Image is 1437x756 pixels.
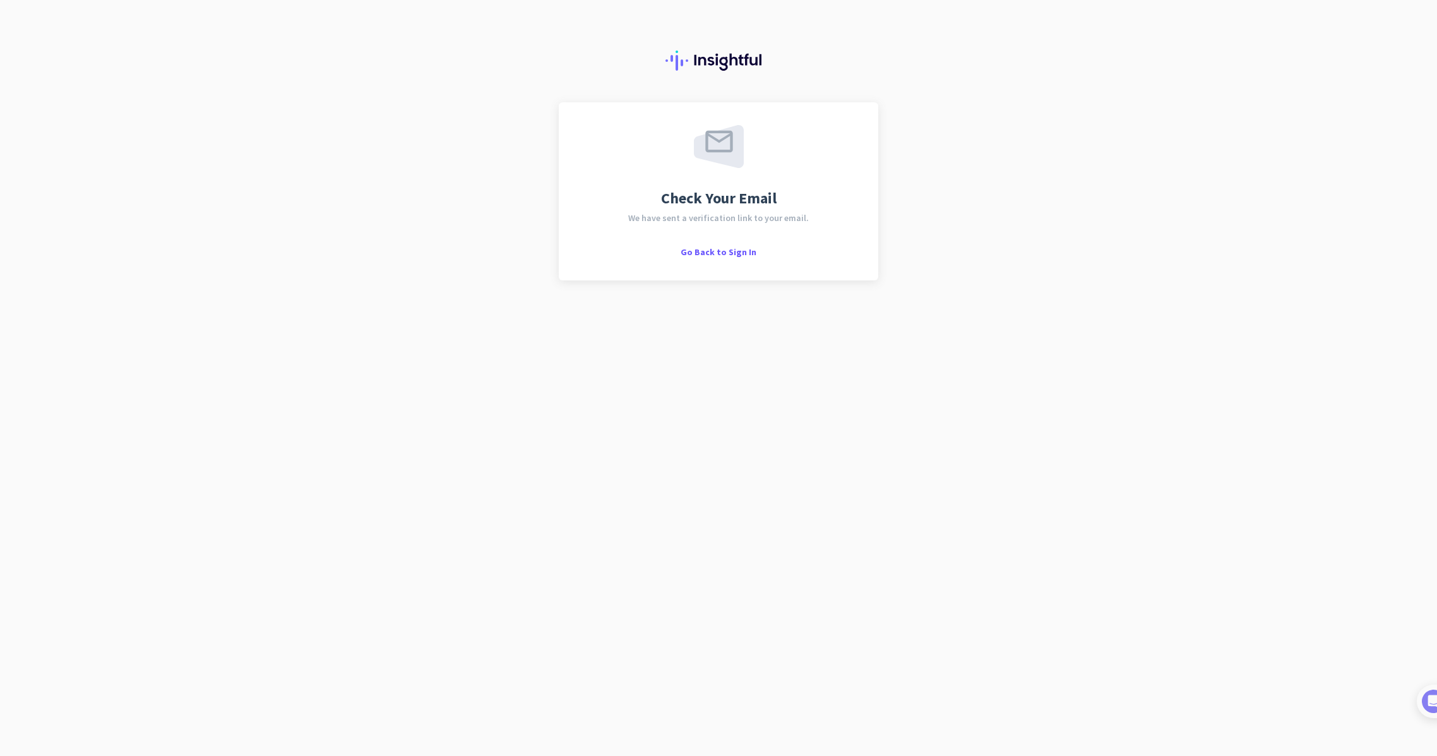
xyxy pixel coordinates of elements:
[681,246,756,258] span: Go Back to Sign In
[665,51,772,71] img: Insightful
[694,125,744,168] img: email-sent
[628,213,809,222] span: We have sent a verification link to your email.
[661,191,777,206] span: Check Your Email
